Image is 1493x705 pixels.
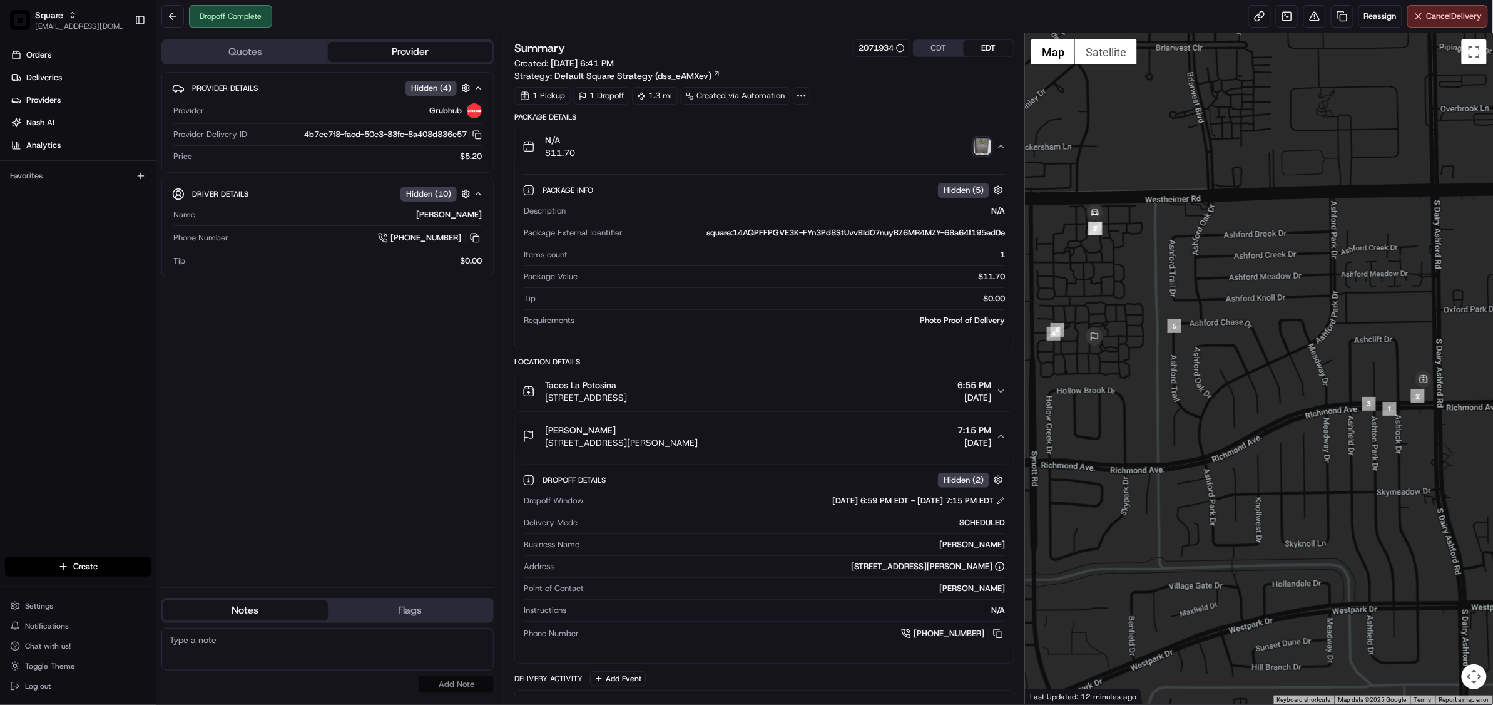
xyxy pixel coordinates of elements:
[1427,11,1482,22] span: Cancel Delivery
[1168,319,1181,333] div: 5
[524,539,579,550] span: Business Name
[25,601,53,611] span: Settings
[173,105,204,116] span: Provider
[5,557,151,577] button: Create
[957,391,991,404] span: [DATE]
[101,177,206,200] a: 💻API Documentation
[88,212,151,222] a: Powered byPylon
[1025,689,1142,704] div: Last Updated: 12 minutes ago
[200,209,482,220] div: [PERSON_NAME]
[832,495,1005,507] div: [DATE] 6:59 PM EDT - [DATE] 7:15 PM EDT
[172,183,483,204] button: Driver DetailsHidden (10)
[938,472,1006,488] button: Hidden (2)
[1362,397,1376,411] div: 3
[524,271,578,282] span: Package Value
[543,185,596,195] span: Package Info
[35,21,125,31] span: [EMAIL_ADDRESS][DOMAIN_NAME]
[1407,5,1488,28] button: CancelDelivery
[43,120,205,133] div: Start new chat
[628,227,1005,239] div: square:14AQPFFPGVE3K-FYn3Pd8StUvvBId07nuyBZ6MR4MZY-68a64f195ed0e
[173,151,192,162] span: Price
[1075,39,1137,64] button: Show satellite imagery
[5,5,130,35] button: SquareSquare[EMAIL_ADDRESS][DOMAIN_NAME]
[514,69,721,82] div: Strategy:
[460,151,482,162] span: $5.20
[328,42,493,62] button: Provider
[944,475,984,486] span: Hidden ( 2 )
[541,293,1005,304] div: $0.00
[515,126,1014,167] button: N/A$11.70photo_proof_of_delivery image
[524,293,536,304] span: Tip
[25,661,75,671] span: Toggle Theme
[1047,327,1061,341] div: 4
[514,357,1014,367] div: Location Details
[25,182,96,195] span: Knowledge Base
[589,583,1005,594] div: [PERSON_NAME]
[524,561,554,572] span: Address
[545,134,575,147] span: N/A
[514,112,1014,122] div: Package Details
[13,51,228,71] p: Welcome 👋
[5,135,156,155] a: Analytics
[554,69,711,82] span: Default Square Strategy (dss_eAMXev)
[35,9,63,21] span: Square
[524,583,584,594] span: Point of Contact
[515,167,1014,349] div: N/A$11.70photo_proof_of_delivery image
[573,87,629,105] div: 1 Dropoff
[515,456,1014,663] div: [PERSON_NAME][STREET_ADDRESS][PERSON_NAME]7:15 PM[DATE]
[173,129,247,140] span: Provider Delivery ID
[1028,688,1069,704] img: Google
[5,68,156,88] a: Deliveries
[5,637,151,655] button: Chat with us!
[914,40,964,56] button: CDT
[390,232,461,244] span: [PHONE_NUMBER]
[25,641,71,651] span: Chat with us!
[545,391,627,404] span: [STREET_ADDRESS]
[1338,696,1407,703] span: Map data ©2025 Google
[524,517,578,528] span: Delivery Mode
[13,183,23,193] div: 📗
[545,379,616,391] span: Tacos La Potosina
[25,681,51,691] span: Log out
[125,213,151,222] span: Pylon
[163,600,328,620] button: Notes
[974,138,991,155] img: photo_proof_of_delivery image
[26,117,54,128] span: Nash AI
[8,177,101,200] a: 📗Knowledge Base
[964,40,1014,56] button: EDT
[859,43,905,54] div: 2071934
[163,42,328,62] button: Quotes
[192,189,248,199] span: Driver Details
[514,57,614,69] span: Created:
[554,69,721,82] a: Default Square Strategy (dss_eAMXev)
[851,561,1005,572] div: [STREET_ADDRESS][PERSON_NAME]
[514,674,583,684] div: Delivery Activity
[524,315,574,326] span: Requirements
[524,205,566,217] span: Description
[25,621,69,631] span: Notifications
[378,231,482,245] a: [PHONE_NUMBER]
[405,80,474,96] button: Hidden (4)
[106,183,116,193] div: 💻
[1051,323,1064,337] div: 6
[173,232,228,244] span: Phone Number
[33,81,206,95] input: Clear
[1383,402,1397,416] div: 1
[571,205,1005,217] div: N/A
[1088,222,1102,235] div: 8
[680,87,790,105] a: Created via Automation
[173,255,185,267] span: Tip
[551,58,614,69] span: [DATE] 6:41 PM
[545,424,616,436] span: [PERSON_NAME]
[1411,389,1425,403] div: 2
[5,90,156,110] a: Providers
[5,677,151,695] button: Log out
[73,561,98,572] span: Create
[632,87,678,105] div: 1.3 mi
[213,124,228,139] button: Start new chat
[524,495,583,507] span: Dropoff Window
[957,379,991,391] span: 6:55 PM
[1364,11,1397,22] span: Reassign
[400,186,474,202] button: Hidden (10)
